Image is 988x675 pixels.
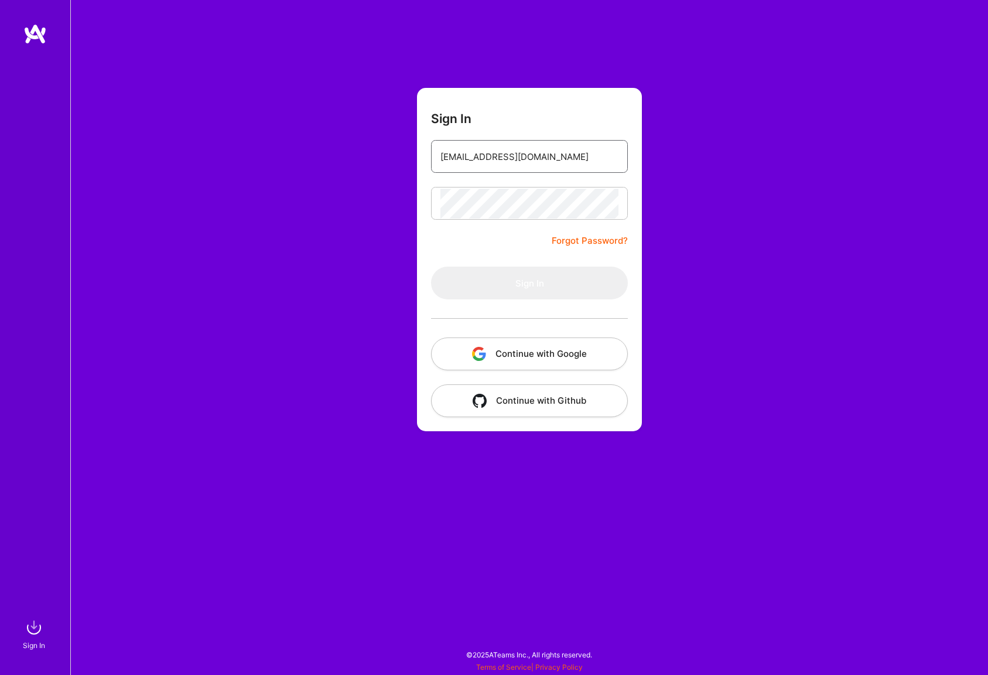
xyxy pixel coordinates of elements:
a: Forgot Password? [552,234,628,248]
span: | [476,663,583,671]
input: Email... [440,142,618,172]
img: sign in [22,616,46,639]
a: sign inSign In [25,616,46,652]
a: Privacy Policy [535,663,583,671]
a: Terms of Service [476,663,531,671]
button: Sign In [431,267,628,299]
button: Continue with Github [431,384,628,417]
div: © 2025 ATeams Inc., All rights reserved. [70,640,988,669]
div: Sign In [23,639,45,652]
h3: Sign In [431,111,471,126]
img: logo [23,23,47,45]
button: Continue with Google [431,337,628,370]
img: icon [473,394,487,408]
img: icon [472,347,486,361]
